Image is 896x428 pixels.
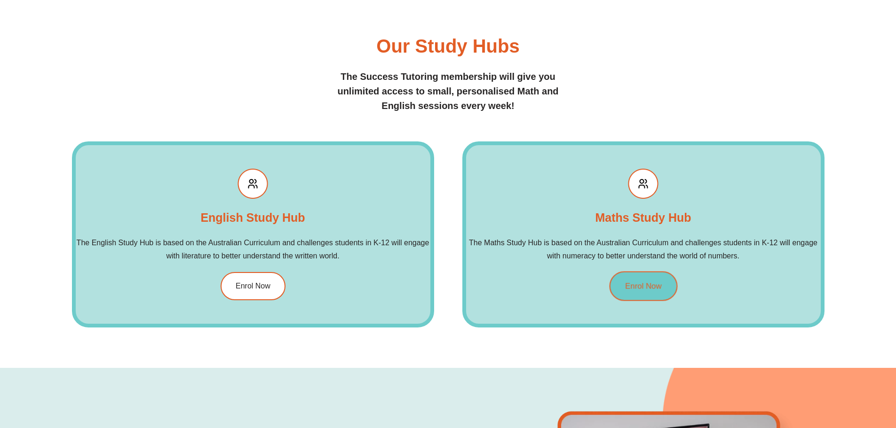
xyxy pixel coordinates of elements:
[739,322,896,428] iframe: Chat Widget
[200,208,305,227] h2: English Study Hub
[609,271,677,301] a: Enrol Now
[376,37,519,55] h2: Our Study Hubs
[466,236,821,263] h2: The Maths Study Hub is based on the Australian Curriculum and challenges students in K-12 will en...
[236,282,270,290] span: Enrol Now
[335,70,561,113] h2: The Success Tutoring membership will give you unlimited access to small, personalised Math and En...
[595,208,691,227] h2: Maths Study Hub
[76,236,430,263] h2: The English Study Hub is based on the Australian Curriculum and challenges students in K-12 will ...
[625,282,662,290] span: Enrol Now
[221,272,285,300] a: Enrol Now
